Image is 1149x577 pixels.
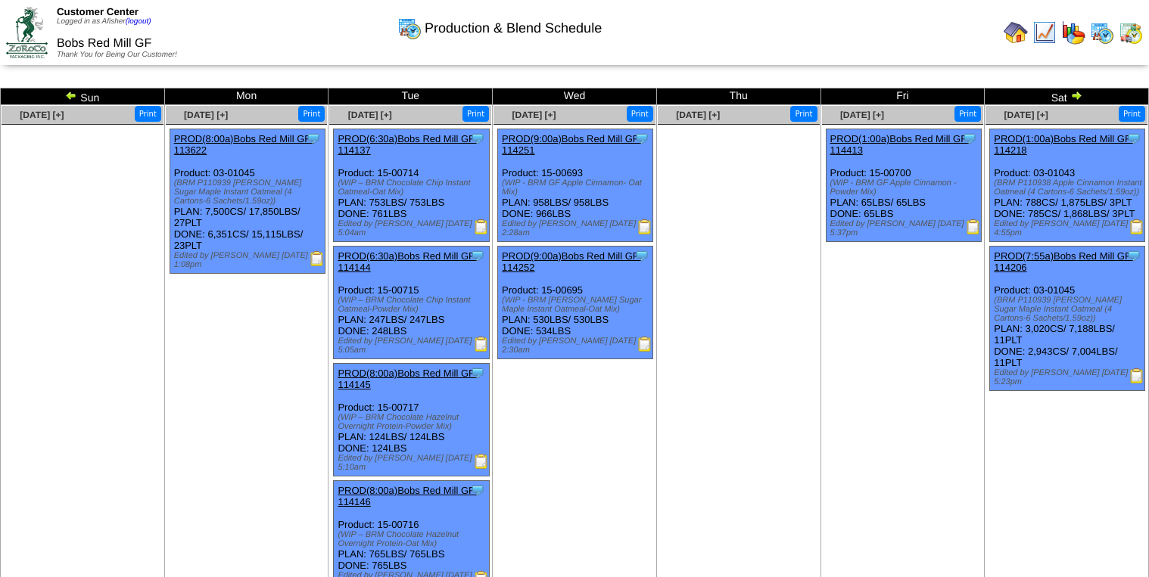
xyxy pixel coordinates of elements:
img: home.gif [1004,20,1028,45]
a: [DATE] [+] [840,110,884,120]
img: calendarprod.gif [1090,20,1114,45]
div: (WIP – BRM Chocolate Hazelnut Overnight Protein-Oat Mix) [338,530,488,548]
a: PROD(9:00a)Bobs Red Mill GF-114252 [502,250,642,273]
a: PROD(7:55a)Bobs Red Mill GF-114206 [994,250,1134,273]
td: Sun [1,88,165,105]
a: PROD(6:30a)Bobs Red Mill GF-114137 [338,133,478,156]
td: Thu [656,88,820,105]
div: (WIP - BRM GF Apple Cinnamon- Oat Mix) [502,178,652,197]
img: ZoRoCo_Logo(Green%26Foil)%20jpg.webp [6,7,48,57]
div: Product: 15-00693 PLAN: 958LBS / 958LBS DONE: 966LBS [498,129,653,242]
div: (BRM P110938 Apple Cinnamon Instant Oatmeal (4 Cartons-6 Sachets/1.59oz)) [994,178,1144,197]
button: Print [298,106,325,122]
div: Edited by [PERSON_NAME] [DATE] 5:23pm [994,368,1144,386]
img: Tooltip [1126,248,1141,263]
img: Production Report [966,219,981,234]
a: [DATE] [+] [348,110,392,120]
img: Tooltip [634,248,649,263]
button: Print [790,106,817,122]
span: Logged in as Afisher [57,17,151,26]
img: graph.gif [1061,20,1085,45]
td: Mon [164,88,329,105]
button: Print [1119,106,1145,122]
div: Product: 03-01045 PLAN: 3,020CS / 7,188LBS / 11PLT DONE: 2,943CS / 7,004LBS / 11PLT [990,247,1145,391]
img: Tooltip [1126,131,1141,146]
img: Production Report [310,251,325,266]
td: Wed [493,88,657,105]
div: Edited by [PERSON_NAME] [DATE] 2:30am [502,337,652,355]
div: Product: 15-00717 PLAN: 124LBS / 124LBS DONE: 124LBS [334,364,489,476]
img: Tooltip [306,131,321,146]
img: Tooltip [470,482,485,498]
div: Product: 15-00714 PLAN: 753LBS / 753LBS DONE: 761LBS [334,129,489,242]
span: Customer Center [57,6,139,17]
div: Edited by [PERSON_NAME] [DATE] 2:28am [502,219,652,237]
button: Print [627,106,653,122]
a: [DATE] [+] [184,110,228,120]
a: [DATE] [+] [1004,110,1048,120]
img: Production Report [637,219,652,234]
a: PROD(1:00a)Bobs Red Mill GF-114413 [830,133,970,156]
div: (WIP – BRM Chocolate Chip Instant Oatmeal-Powder Mix) [338,296,488,314]
a: PROD(8:00a)Bobs Red Mill GF-113622 [174,133,314,156]
img: Tooltip [470,248,485,263]
img: arrowleft.gif [65,89,77,101]
img: Production Report [474,454,489,469]
img: Tooltip [470,131,485,146]
button: Print [954,106,981,122]
div: (BRM P110939 [PERSON_NAME] Sugar Maple Instant Oatmeal (4 Cartons-6 Sachets/1.59oz)) [994,296,1144,323]
img: calendarinout.gif [1119,20,1143,45]
div: Product: 15-00695 PLAN: 530LBS / 530LBS DONE: 534LBS [498,247,653,359]
td: Fri [820,88,985,105]
a: PROD(9:00a)Bobs Red Mill GF-114251 [502,133,642,156]
img: arrowright.gif [1070,89,1082,101]
img: Production Report [637,337,652,352]
td: Sat [985,88,1149,105]
button: Print [135,106,161,122]
div: Edited by [PERSON_NAME] [DATE] 5:05am [338,337,488,355]
span: Bobs Red Mill GF [57,37,151,50]
a: PROD(8:00a)Bobs Red Mill GF-114145 [338,368,478,390]
div: Edited by [PERSON_NAME] [DATE] 5:37pm [830,219,981,237]
a: (logout) [126,17,151,26]
div: Edited by [PERSON_NAME] [DATE] 4:55pm [994,219,1144,237]
div: (BRM P110939 [PERSON_NAME] Sugar Maple Instant Oatmeal (4 Cartons-6 Sachets/1.59oz)) [174,178,325,206]
img: line_graph.gif [1032,20,1057,45]
div: Edited by [PERSON_NAME] [DATE] 1:08pm [174,251,325,269]
img: Tooltip [634,131,649,146]
a: [DATE] [+] [676,110,720,120]
div: Edited by [PERSON_NAME] [DATE] 5:10am [338,454,488,472]
a: PROD(6:30a)Bobs Red Mill GF-114144 [338,250,478,273]
span: Production & Blend Schedule [425,20,602,36]
div: Edited by [PERSON_NAME] [DATE] 5:04am [338,219,488,237]
div: Product: 03-01043 PLAN: 788CS / 1,875LBS / 3PLT DONE: 785CS / 1,868LBS / 3PLT [990,129,1145,242]
img: calendarprod.gif [397,16,422,40]
a: PROD(8:00a)Bobs Red Mill GF-114146 [338,485,478,507]
a: [DATE] [+] [512,110,556,120]
img: Production Report [1129,368,1144,383]
a: PROD(1:00a)Bobs Red Mill GF-114218 [994,133,1134,156]
div: (WIP - BRM [PERSON_NAME] Sugar Maple Instant Oatmeal-Oat Mix) [502,296,652,314]
img: Production Report [474,219,489,234]
span: Thank You for Being Our Customer! [57,51,177,59]
div: (WIP - BRM GF Apple Cinnamon - Powder Mix) [830,178,981,197]
a: [DATE] [+] [20,110,64,120]
img: Tooltip [470,365,485,380]
div: Product: 15-00700 PLAN: 65LBS / 65LBS DONE: 65LBS [826,129,981,242]
img: Production Report [1129,219,1144,234]
button: Print [462,106,489,122]
div: Product: 03-01045 PLAN: 7,500CS / 17,850LBS / 27PLT DONE: 6,351CS / 15,115LBS / 23PLT [170,129,325,274]
div: (WIP – BRM Chocolate Chip Instant Oatmeal-Oat Mix) [338,178,488,197]
div: Product: 15-00715 PLAN: 247LBS / 247LBS DONE: 248LBS [334,247,489,359]
td: Tue [329,88,493,105]
div: (WIP – BRM Chocolate Hazelnut Overnight Protein-Powder Mix) [338,413,488,431]
img: Production Report [474,337,489,352]
img: Tooltip [962,131,977,146]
